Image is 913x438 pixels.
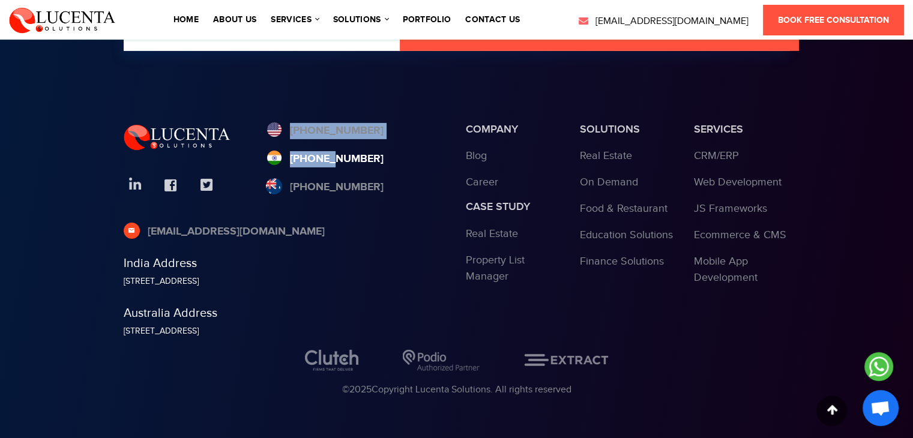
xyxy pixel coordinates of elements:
[466,200,562,214] h3: Case study
[694,176,782,188] a: Web Development
[694,229,786,241] a: Ecommerce & CMS
[580,149,632,162] a: Real Estate
[124,123,231,151] img: Lucenta Solutions
[124,383,790,397] div: © Copyright Lucenta Solutions. All rights reserved
[9,6,116,34] img: Lucenta Solutions
[694,123,790,136] h3: services
[271,16,318,24] a: services
[466,149,487,162] a: Blog
[266,179,384,196] a: [PHONE_NUMBER]
[694,255,758,284] a: Mobile App Development
[333,16,388,24] a: solutions
[466,176,498,188] a: Career
[863,390,899,426] div: Open chat
[778,15,889,25] span: Book Free Consultation
[466,123,562,136] h3: Company
[577,14,749,29] a: [EMAIL_ADDRESS][DOMAIN_NAME]
[580,229,673,241] a: Education Solutions
[580,255,664,268] a: Finance Solutions
[305,350,358,371] img: Clutch
[580,123,676,136] h3: Solutions
[524,354,608,366] img: EXTRACT
[466,227,518,240] a: Real Estate
[124,325,448,338] div: [STREET_ADDRESS]
[173,16,199,24] a: Home
[466,254,525,283] a: Property List Manager
[124,224,325,240] a: [EMAIL_ADDRESS][DOMAIN_NAME]
[124,306,448,320] h5: Australia Address
[124,275,448,288] div: [STREET_ADDRESS]
[266,151,384,167] a: [PHONE_NUMBER]
[124,256,448,271] h5: India Address
[403,350,480,371] img: Podio
[580,176,638,188] a: On Demand
[763,5,904,35] a: Book Free Consultation
[694,202,767,215] a: JS Frameworks
[213,16,256,24] a: About Us
[465,16,520,24] a: contact us
[580,202,667,215] a: Food & Restaurant
[403,16,451,24] a: portfolio
[349,384,372,395] span: 2025
[266,123,384,139] a: [PHONE_NUMBER]
[694,149,739,162] a: CRM/ERP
